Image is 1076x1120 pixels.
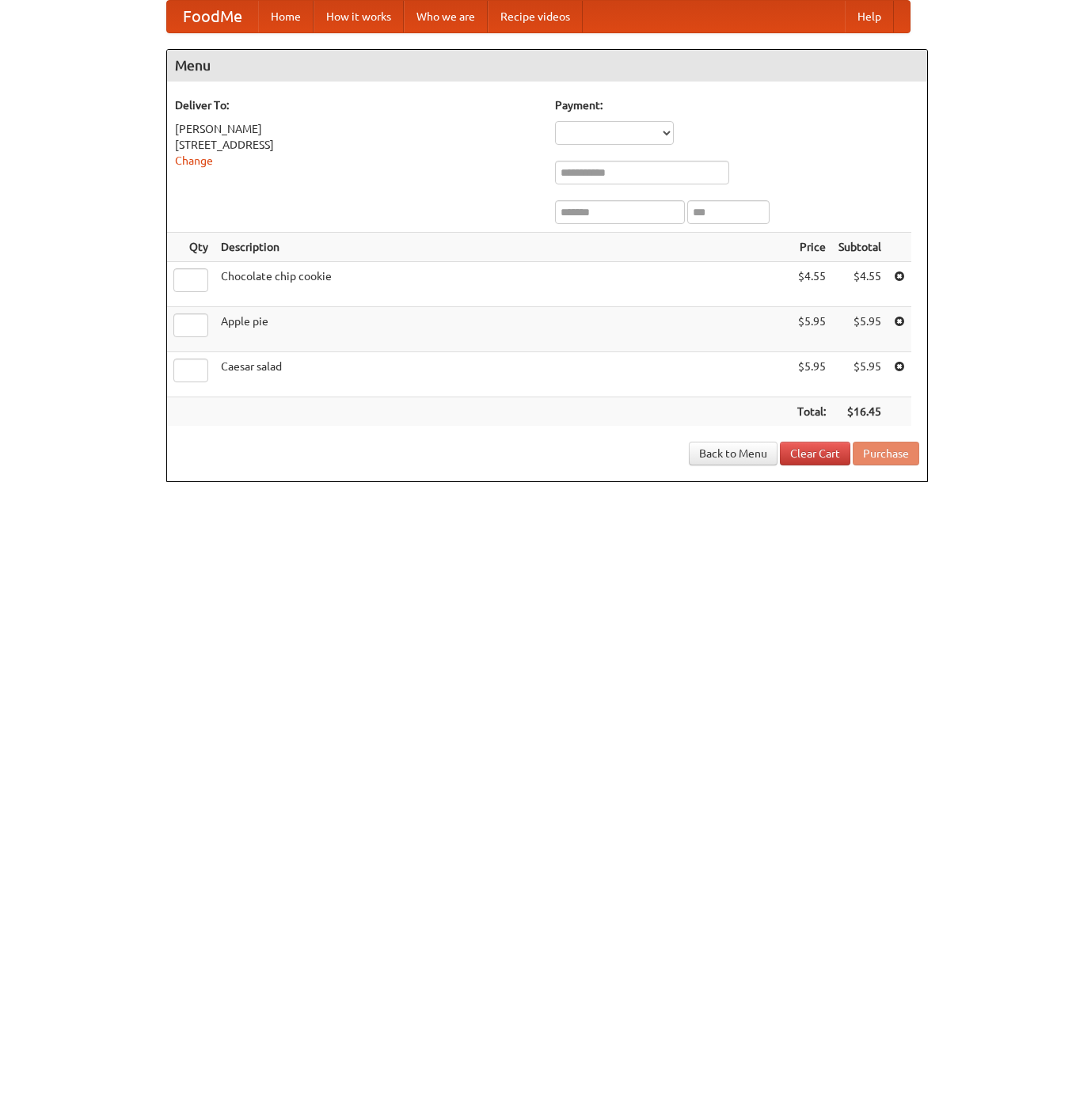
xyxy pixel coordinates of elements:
[167,1,258,32] a: FoodMe
[175,154,213,167] a: Change
[780,442,850,465] a: Clear Cart
[845,1,894,32] a: Help
[791,397,832,427] th: Total:
[791,307,832,352] td: $5.95
[689,442,778,465] a: Back to Menu
[791,233,832,262] th: Price
[555,97,919,113] h5: Payment:
[791,352,832,397] td: $5.95
[832,397,888,427] th: $16.45
[314,1,404,32] a: How it works
[404,1,488,32] a: Who we are
[215,233,791,262] th: Description
[832,352,888,397] td: $5.95
[832,262,888,307] td: $4.55
[167,233,215,262] th: Qty
[791,262,832,307] td: $4.55
[215,262,791,307] td: Chocolate chip cookie
[175,97,539,113] h5: Deliver To:
[832,307,888,352] td: $5.95
[167,50,927,82] h4: Menu
[832,233,888,262] th: Subtotal
[175,121,539,137] div: [PERSON_NAME]
[215,307,791,352] td: Apple pie
[215,352,791,397] td: Caesar salad
[853,442,919,465] button: Purchase
[175,137,539,153] div: [STREET_ADDRESS]
[488,1,583,32] a: Recipe videos
[258,1,314,32] a: Home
